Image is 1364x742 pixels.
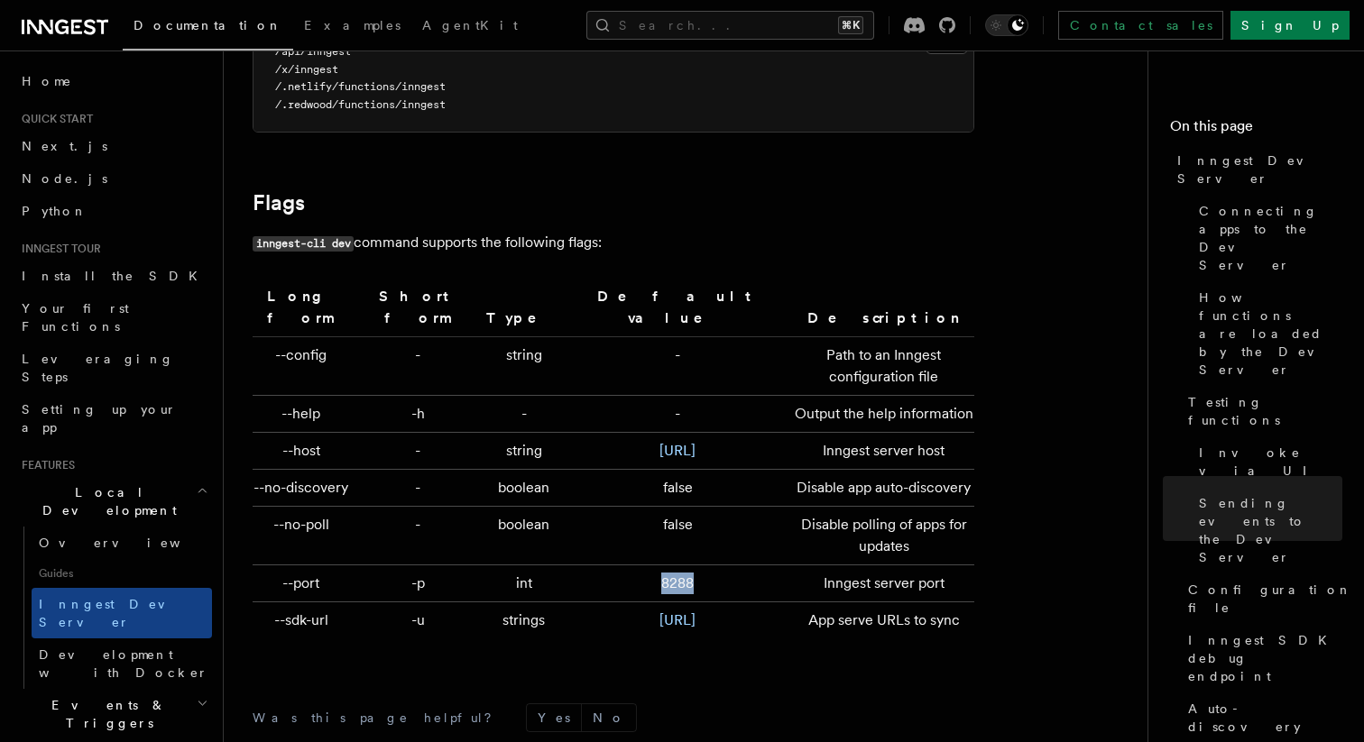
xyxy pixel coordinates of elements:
td: --no-discovery [253,470,357,507]
span: Leveraging Steps [22,352,174,384]
td: string [479,337,569,396]
span: Python [22,204,88,218]
span: /x/inngest [275,63,338,76]
button: Local Development [14,476,212,527]
p: command supports the following flags: [253,230,974,256]
a: AgentKit [411,5,529,49]
a: How functions are loaded by the Dev Server [1192,281,1342,386]
td: boolean [479,507,569,565]
span: Features [14,458,75,472]
td: Inngest server port [787,565,974,602]
td: --help [253,396,357,433]
td: strings [479,602,569,639]
td: --config [253,337,357,396]
code: inngest-cli dev [253,236,354,252]
strong: Type [486,309,562,326]
span: Connecting apps to the Dev Server [1199,202,1342,274]
a: Install the SDK [14,260,212,292]
td: string [479,433,569,470]
td: -u [357,602,479,639]
button: Events & Triggers [14,689,212,739]
span: Sending events to the Dev Server [1199,494,1342,566]
span: Documentation [134,18,282,32]
span: Node.js [22,171,107,186]
span: Examples [304,18,401,32]
strong: Description [807,309,961,326]
td: Path to an Inngest configuration file [787,337,974,396]
a: Leveraging Steps [14,343,212,393]
span: Events & Triggers [14,696,197,732]
a: Node.js [14,162,212,195]
a: Contact sales [1058,11,1223,40]
a: Sign Up [1230,11,1350,40]
button: Search...⌘K [586,11,874,40]
a: [URL] [659,611,696,628]
td: - [569,337,787,396]
span: Invoke via UI [1199,444,1342,480]
span: Your first Functions [22,301,129,334]
a: Home [14,65,212,97]
a: Python [14,195,212,227]
td: Disable polling of apps for updates [787,507,974,565]
a: Configuration file [1181,573,1342,624]
td: --no-poll [253,507,357,565]
a: Next.js [14,130,212,162]
td: --sdk-url [253,602,357,639]
strong: Long form [267,288,335,326]
a: Inngest Dev Server [1170,144,1342,195]
a: Invoke via UI [1192,436,1342,487]
span: Quick start [14,112,93,126]
a: Overview [32,527,212,559]
td: boolean [479,470,569,507]
span: Testing functions [1188,393,1342,429]
p: Was this page helpful? [253,709,504,727]
td: - [479,396,569,433]
td: -p [357,565,479,602]
td: - [357,433,479,470]
a: Flags [253,190,305,215]
button: Toggle dark mode [985,14,1028,36]
td: - [357,470,479,507]
a: Examples [293,5,411,49]
span: Configuration file [1188,581,1352,617]
button: Yes [527,704,581,731]
a: Setting up your app [14,393,212,444]
span: Home [22,72,72,90]
span: Inngest tour [14,242,101,256]
span: Guides [32,559,212,588]
span: Inngest Dev Server [1177,151,1342,188]
span: AgentKit [422,18,518,32]
strong: Short form [379,288,456,326]
span: Inngest Dev Server [39,597,193,629]
button: No [582,704,636,731]
td: --port [253,565,357,602]
td: Disable app auto-discovery [787,470,974,507]
strong: Default value [597,288,759,326]
td: Inngest server host [787,433,974,470]
span: /.netlify/functions/inngest [275,80,446,93]
td: Output the help information [787,396,974,433]
span: /api/inngest [275,45,351,58]
span: Next.js [22,139,107,153]
span: Inngest SDK debug endpoint [1188,631,1342,685]
a: Your first Functions [14,292,212,343]
span: /.redwood/functions/inngest [275,98,446,111]
td: - [357,507,479,565]
td: 8288 [569,565,787,602]
kbd: ⌘K [838,16,863,34]
a: Inngest Dev Server [32,588,212,638]
div: Local Development [14,527,212,689]
span: How functions are loaded by the Dev Server [1199,289,1342,379]
span: Overview [39,536,225,550]
h4: On this page [1170,115,1342,144]
a: Development with Docker [32,638,212,689]
a: Connecting apps to the Dev Server [1192,195,1342,281]
td: App serve URLs to sync [787,602,974,639]
td: int [479,565,569,602]
td: false [569,470,787,507]
span: Local Development [14,483,197,519]
span: Setting up your app [22,402,177,435]
a: Testing functions [1181,386,1342,436]
td: --host [253,433,357,470]
td: -h [357,396,479,433]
